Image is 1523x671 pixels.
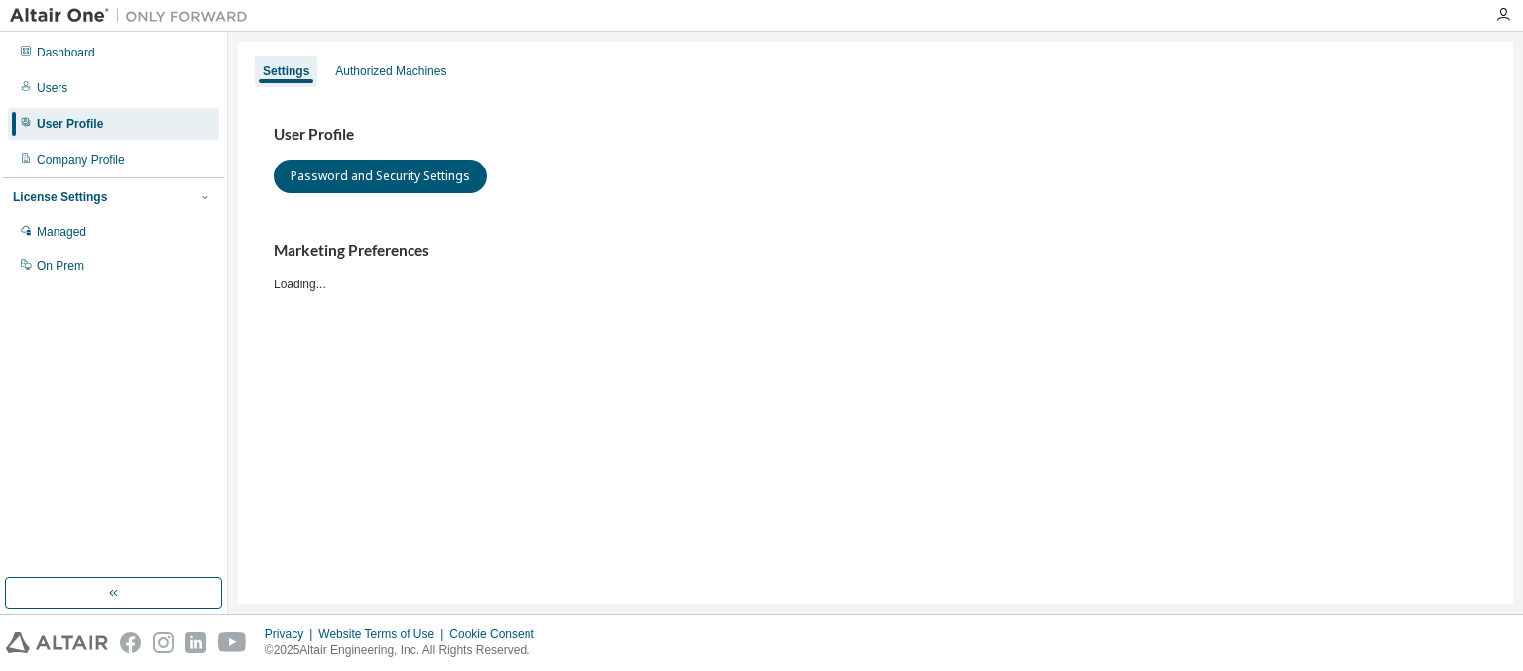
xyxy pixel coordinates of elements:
[37,116,103,132] div: User Profile
[37,224,86,240] div: Managed
[6,632,108,653] img: altair_logo.svg
[318,626,449,642] div: Website Terms of Use
[265,642,546,659] p: © 2025 Altair Engineering, Inc. All Rights Reserved.
[263,63,309,79] div: Settings
[335,63,446,79] div: Authorized Machines
[120,632,141,653] img: facebook.svg
[153,632,174,653] img: instagram.svg
[13,189,107,205] div: License Settings
[185,632,206,653] img: linkedin.svg
[274,241,1477,261] h3: Marketing Preferences
[449,626,545,642] div: Cookie Consent
[274,125,1477,145] h3: User Profile
[218,632,247,653] img: youtube.svg
[274,160,487,193] button: Password and Security Settings
[37,152,125,168] div: Company Profile
[274,241,1477,291] div: Loading...
[37,258,84,274] div: On Prem
[10,6,258,26] img: Altair One
[37,45,95,60] div: Dashboard
[265,626,318,642] div: Privacy
[37,80,67,96] div: Users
